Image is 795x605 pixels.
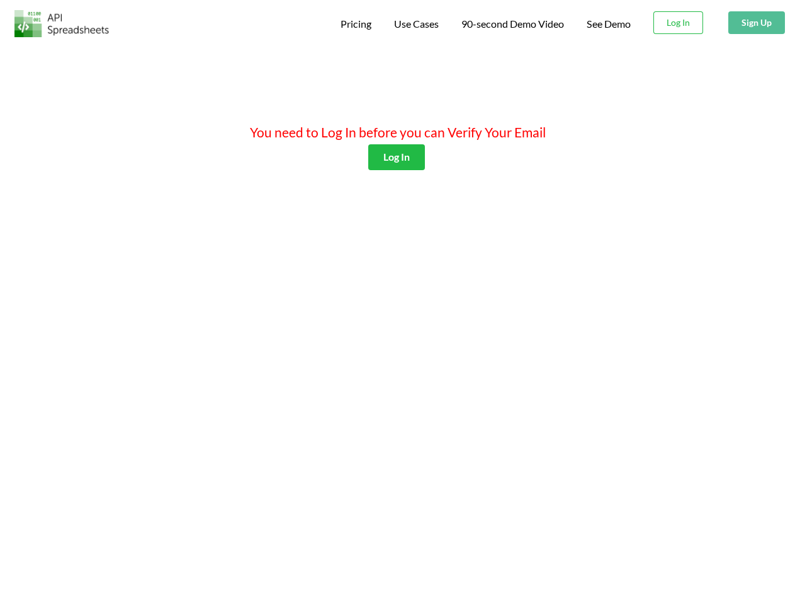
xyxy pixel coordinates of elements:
[728,11,785,34] button: Sign Up
[587,18,631,31] a: See Demo
[341,18,371,30] span: Pricing
[14,10,109,37] img: Logo.png
[461,19,564,29] span: 90-second Demo Video
[653,11,703,34] button: Log In
[394,18,439,30] span: Use Cases
[119,124,675,140] h4: You need to Log In before you can Verify Your Email
[368,144,425,170] button: Log In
